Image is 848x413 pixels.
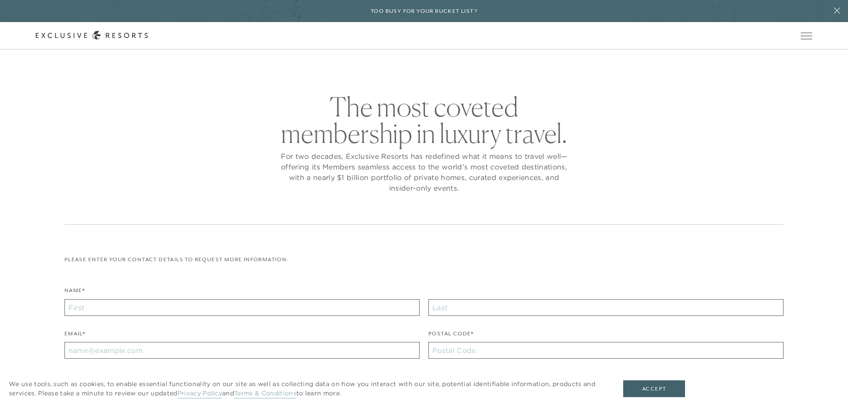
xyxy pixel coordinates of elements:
p: We use tools, such as cookies, to enable essential functionality on our site as well as collectin... [9,379,606,398]
h2: The most coveted membership in luxury travel. [278,94,570,146]
label: Name* [64,286,85,299]
label: Email* [64,330,85,342]
label: Postal Code* [428,330,474,342]
a: Privacy Policy [178,389,222,398]
button: Accept [623,380,685,397]
button: Open navigation [801,33,812,39]
input: First [64,299,420,316]
input: Postal Code [428,342,784,359]
p: For two decades, Exclusive Resorts has redefined what it means to travel well—offering its Member... [278,151,570,193]
p: Please enter your contact details to request more information: [64,255,784,264]
input: name@example.com [64,342,420,359]
a: Terms & Conditions [234,389,296,398]
h6: Too busy for your bucket list? [371,7,477,15]
input: Last [428,299,784,316]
